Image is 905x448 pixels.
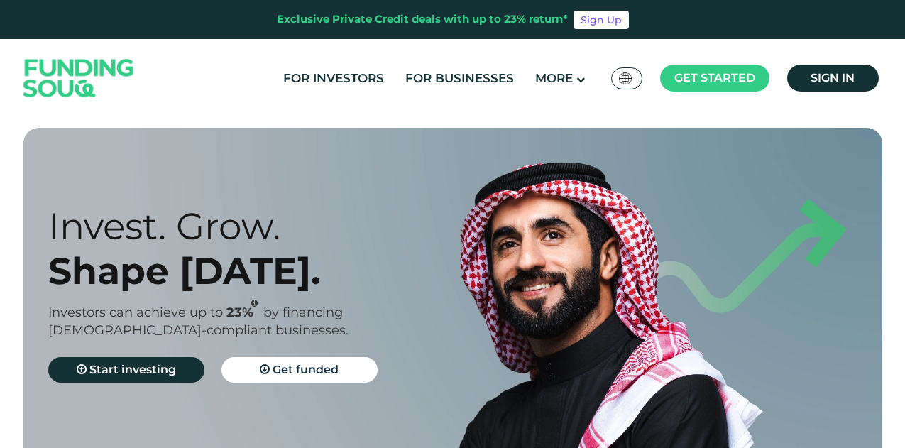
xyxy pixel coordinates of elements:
[574,11,629,29] a: Sign Up
[48,248,478,293] div: Shape [DATE].
[89,363,176,376] span: Start investing
[48,357,204,383] a: Start investing
[48,305,349,338] span: by financing [DEMOGRAPHIC_DATA]-compliant businesses.
[787,65,879,92] a: Sign in
[674,71,755,84] span: Get started
[48,204,478,248] div: Invest. Grow.
[402,67,517,90] a: For Businesses
[221,357,378,383] a: Get funded
[226,305,263,320] span: 23%
[251,300,258,307] i: 23% IRR (expected) ~ 15% Net yield (expected)
[619,72,632,84] img: SA Flag
[811,71,855,84] span: Sign in
[273,363,339,376] span: Get funded
[48,305,223,320] span: Investors can achieve up to
[9,43,148,114] img: Logo
[277,11,568,28] div: Exclusive Private Credit deals with up to 23% return*
[535,71,573,85] span: More
[280,67,388,90] a: For Investors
